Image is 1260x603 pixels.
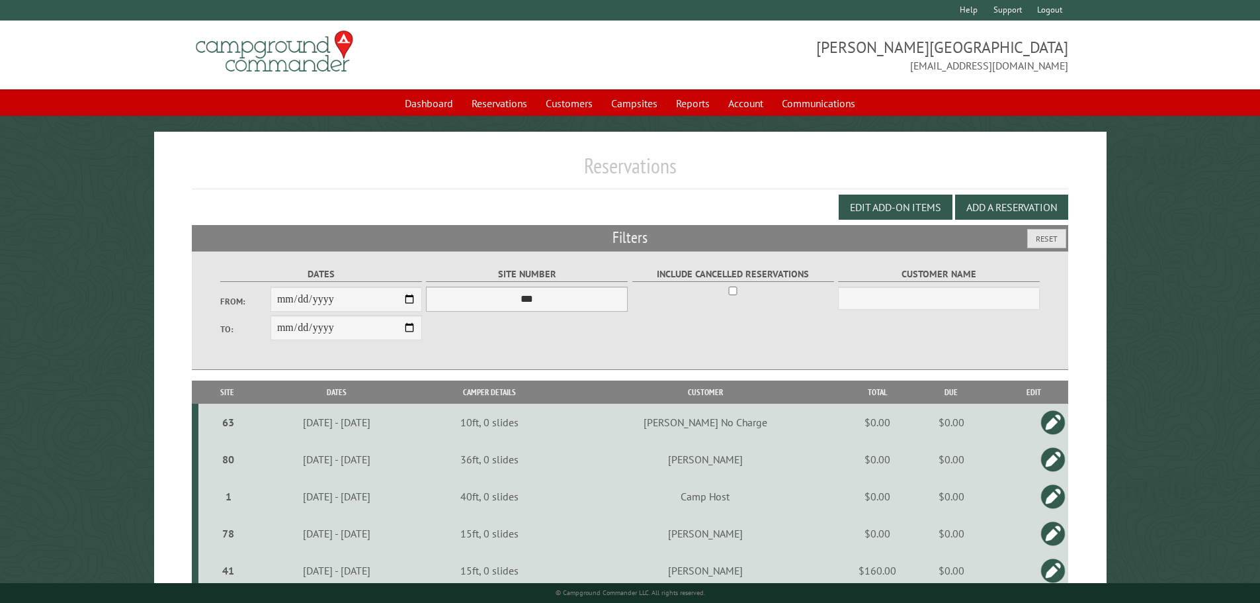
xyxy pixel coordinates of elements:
label: From: [220,295,271,308]
a: Customers [538,91,601,116]
td: Camp Host [560,478,851,515]
td: 15ft, 0 slides [419,552,560,589]
th: Dates [255,381,418,404]
a: Reports [668,91,718,116]
th: Total [851,381,903,404]
th: Site [198,381,256,404]
th: Due [903,381,999,404]
a: Reservations [464,91,535,116]
button: Edit Add-on Items [839,195,952,220]
td: $0.00 [903,552,999,589]
td: $0.00 [851,404,903,441]
span: [PERSON_NAME][GEOGRAPHIC_DATA] [EMAIL_ADDRESS][DOMAIN_NAME] [630,36,1069,73]
td: [PERSON_NAME] [560,515,851,552]
a: Campsites [603,91,665,116]
div: [DATE] - [DATE] [258,527,417,540]
td: 10ft, 0 slides [419,404,560,441]
small: © Campground Commander LLC. All rights reserved. [556,588,705,597]
div: [DATE] - [DATE] [258,416,417,429]
img: Campground Commander [192,26,357,77]
td: 40ft, 0 slides [419,478,560,515]
td: 15ft, 0 slides [419,515,560,552]
td: $0.00 [903,441,999,478]
td: $160.00 [851,552,903,589]
th: Camper Details [419,381,560,404]
th: Customer [560,381,851,404]
div: 1 [204,490,254,503]
div: [DATE] - [DATE] [258,564,417,577]
td: $0.00 [903,515,999,552]
label: Include Cancelled Reservations [632,267,834,282]
th: Edit [999,381,1068,404]
h1: Reservations [192,153,1069,189]
td: [PERSON_NAME] No Charge [560,404,851,441]
td: 36ft, 0 slides [419,441,560,478]
td: $0.00 [851,478,903,515]
td: [PERSON_NAME] [560,441,851,478]
div: 78 [204,527,254,540]
td: [PERSON_NAME] [560,552,851,589]
label: Customer Name [838,267,1040,282]
a: Dashboard [397,91,461,116]
label: To: [220,323,271,336]
label: Site Number [426,267,628,282]
label: Dates [220,267,422,282]
button: Reset [1027,229,1066,248]
h2: Filters [192,225,1069,250]
div: 80 [204,453,254,466]
a: Account [720,91,771,116]
td: $0.00 [903,478,999,515]
button: Add a Reservation [955,195,1068,220]
div: [DATE] - [DATE] [258,490,417,503]
div: 63 [204,416,254,429]
a: Communications [774,91,863,116]
td: $0.00 [851,441,903,478]
div: [DATE] - [DATE] [258,453,417,466]
td: $0.00 [903,404,999,441]
div: 41 [204,564,254,577]
td: $0.00 [851,515,903,552]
